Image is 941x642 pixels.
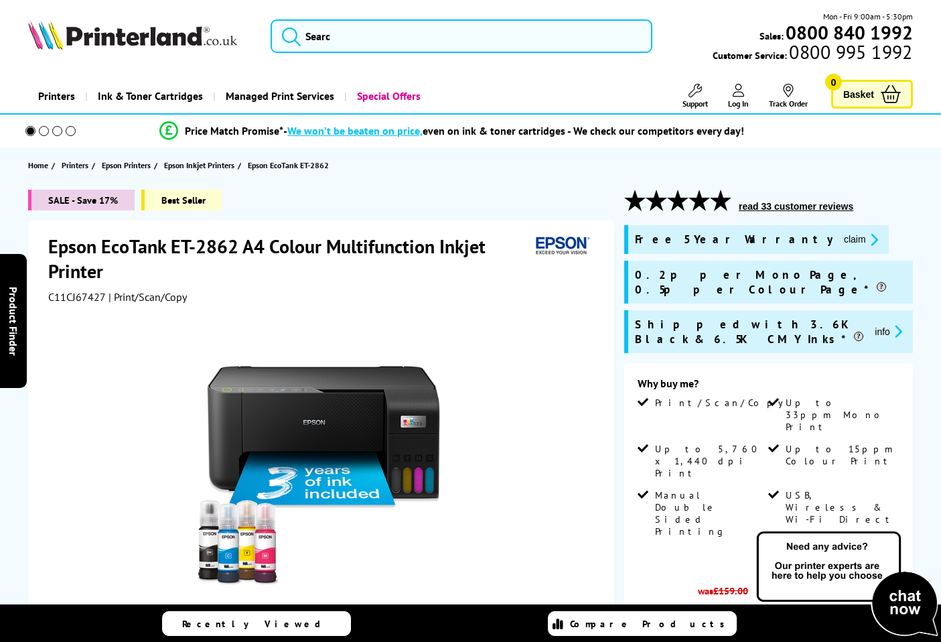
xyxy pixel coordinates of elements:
strike: £159.00 [713,584,748,597]
div: - even on ink & toner cartridges - We check our competitors every day! [283,124,744,137]
span: Free 5 Year Warranty [635,232,833,247]
span: We won’t be beaten on price, [287,124,423,137]
a: Printers [62,158,92,172]
img: Open Live Chat window [753,529,941,639]
a: Epson Inkjet Printers [164,158,238,172]
span: Customer Service: [713,46,912,62]
span: Print/Scan/Copy [655,397,793,409]
span: Up to 15ppm Colour Print [786,443,897,467]
span: 0.2p per Mono Page, 0.5p per Colour Page* [635,267,906,297]
span: Epson Inkjet Printers [164,158,234,172]
span: 0800 995 1992 [787,46,912,58]
span: Price Match Promise* [185,124,283,137]
span: Mon - Fri 9:00am - 5:30pm [823,10,913,23]
li: modal_Promise [7,119,897,143]
span: | Print/Scan/Copy [108,290,187,304]
a: Printerland Logo [28,20,254,52]
span: Home [28,158,48,172]
a: Epson Printers [102,158,154,172]
a: 0800 840 1992 [784,26,913,39]
span: Best Seller [141,190,222,210]
span: 0 [825,74,842,90]
span: Support [682,99,708,109]
a: Log In [728,84,749,109]
span: Basket [843,85,874,103]
span: Recently Viewed [182,618,334,630]
span: was [691,578,755,597]
span: Ink & Toner Cartridges [98,79,203,113]
h1: Epson EcoTank ET-2862 A4 Colour Multifunction Inkjet Printer [48,234,530,283]
button: read 33 customer reviews [735,200,857,212]
b: 0800 840 1992 [786,20,913,45]
div: Why buy me? [638,377,899,397]
a: Ink & Toner Cartridges [85,79,213,113]
span: £132.43 [691,604,755,629]
span: Product Finder [7,287,20,356]
span: Epson Printers [102,158,151,172]
a: Managed Print Services [213,79,344,113]
span: Compare Products [570,618,732,630]
span: Printers [62,158,88,172]
span: Sales: [759,29,784,42]
span: Log In [728,99,749,109]
button: promo-description [840,232,882,247]
img: Epson EcoTank ET-2862 [192,330,454,593]
span: SALE - Save 17% [28,190,135,210]
span: C11CJ67427 [48,290,106,304]
a: Track Order [769,84,808,109]
span: Epson EcoTank ET-2862 [248,160,329,170]
span: Up to 33ppm Mono Print [786,397,897,433]
span: Manual Double Sided Printing [655,489,766,537]
button: promo-description [871,324,906,339]
span: Up to 5,760 x 1,440 dpi Print [655,443,766,479]
img: Epson [530,234,592,259]
a: Basket 0 [831,80,913,109]
a: Printers [28,79,85,113]
span: USB, Wireless & Wi-Fi Direct [786,489,897,525]
a: Recently Viewed [162,611,351,636]
a: Home [28,158,52,172]
a: Special Offers [344,79,431,113]
input: Searc [271,19,653,53]
span: Shipped with 3.6K Black & 6.5K CMY Inks* [635,317,864,346]
a: Support [682,84,708,109]
img: Printerland Logo [28,20,237,50]
a: Compare Products [548,611,737,636]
